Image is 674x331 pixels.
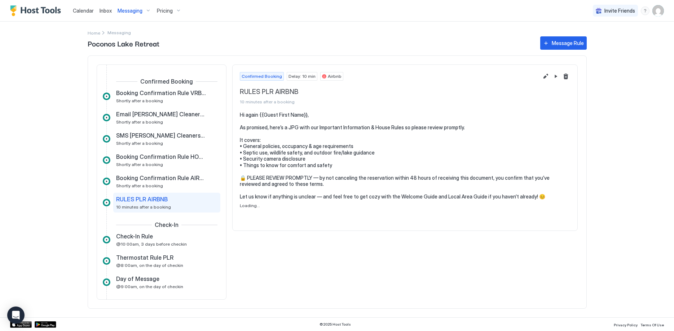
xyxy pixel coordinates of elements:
div: Message Rule [552,39,584,47]
span: Privacy Policy [614,323,638,327]
span: Shortly after a booking [116,162,163,167]
button: Edit message rule [541,72,550,81]
a: App Store [10,321,32,328]
span: Breadcrumb [107,30,131,35]
span: Booking Confirmation Rule HOUFY [116,153,206,160]
button: Delete message rule [561,72,570,81]
span: Confirmed Booking [140,78,193,85]
span: Booking Confirmation Rule VRBO [116,89,206,97]
span: RULES PLR AIRBNB [116,196,168,203]
a: Inbox [100,7,112,14]
span: 10 minutes after a booking [116,204,171,210]
a: Host Tools Logo [10,5,64,16]
span: 10 minutes after a booking [240,99,538,104]
span: © 2025 Host Tools [320,322,351,327]
span: Confirmed Booking [242,73,282,80]
pre: Hi again {{Guest First Name}}, As promised, here’s a JPG with our Important Information & House R... [240,112,570,200]
a: Google Play Store [35,321,56,328]
span: Calendar [73,8,94,14]
span: Shortly after a booking [116,140,163,146]
span: Poconos Lake Retreat [88,38,533,49]
span: @10:00am, 3 days before checkin [116,241,187,247]
span: Terms Of Use [640,323,664,327]
span: SMS [PERSON_NAME] Cleaners New Booking Rule [116,132,206,139]
span: Day of Message [116,275,159,282]
span: Check-In Rule [116,233,153,240]
button: Pause Message Rule [551,72,560,81]
span: Delay: 10 min [288,73,316,80]
span: @9:00am, on the day of checkin [116,284,183,289]
div: menu [641,6,649,15]
span: Booking Confirmation Rule AIRBNB [116,174,206,182]
span: Shortly after a booking [116,183,163,188]
span: Inbox [100,8,112,14]
span: Thermostat Rule PLR [116,254,173,261]
span: @8:00am, on the day of checkin [116,263,183,268]
span: Shortly after a booking [116,119,163,125]
span: RULES PLR AIRBNB [240,88,538,96]
div: Breadcrumb [88,29,100,36]
span: Messaging [118,8,142,14]
span: Shortly after a booking [116,98,163,103]
span: Loading... [240,203,299,208]
div: User profile [652,5,664,17]
span: Airbnb [328,73,342,80]
a: Calendar [73,7,94,14]
span: Invite Friends [604,8,635,14]
button: Message Rule [540,36,587,50]
span: Email [PERSON_NAME] Cleaners New Booking Rule [116,111,206,118]
span: Pricing [157,8,173,14]
span: Home [88,30,100,36]
span: Check-In [155,221,179,228]
a: Terms Of Use [640,321,664,328]
a: Home [88,29,100,36]
a: Privacy Policy [614,321,638,328]
div: Open Intercom Messenger [7,307,25,324]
